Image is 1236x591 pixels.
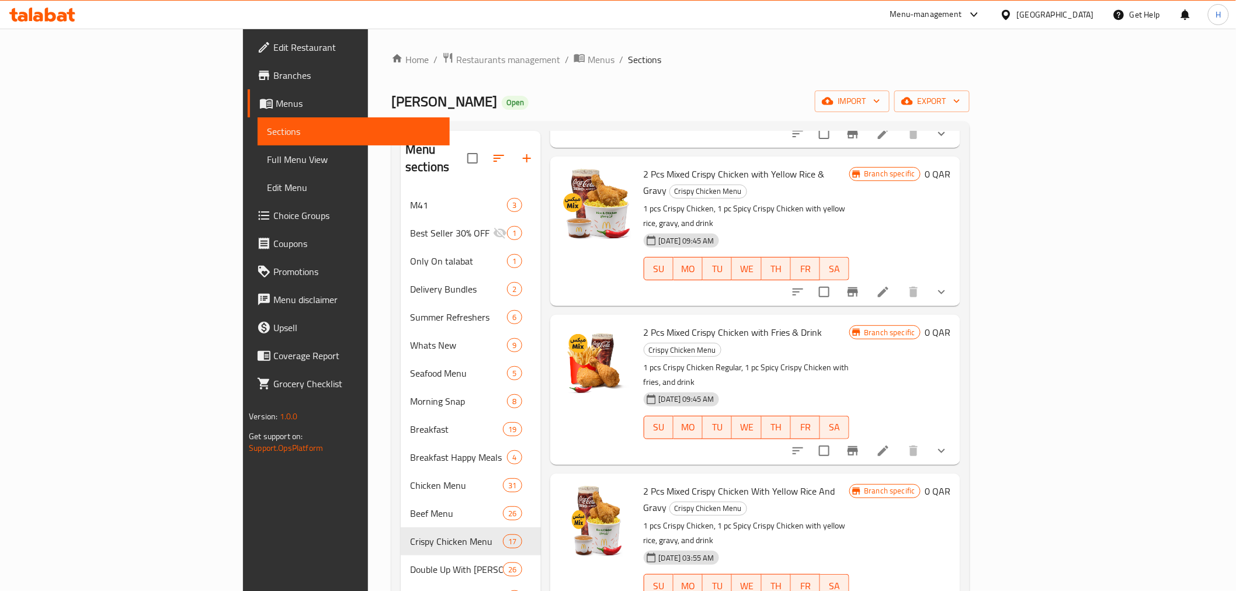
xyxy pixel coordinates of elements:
[493,226,507,240] svg: Inactive section
[502,98,529,107] span: Open
[401,443,540,471] div: Breakfast Happy Meals4
[507,198,522,212] div: items
[249,440,323,456] a: Support.OpsPlatform
[401,331,540,359] div: Whats New9
[673,416,703,439] button: MO
[890,8,962,22] div: Menu-management
[513,144,541,172] button: Add section
[507,226,522,240] div: items
[900,437,928,465] button: delete
[825,260,845,277] span: SA
[925,324,951,340] h6: 0 QAR
[410,562,503,576] span: Double Up With [PERSON_NAME]
[644,416,673,439] button: SU
[248,258,449,286] a: Promotions
[248,286,449,314] a: Menu disclaimer
[273,321,440,335] span: Upsell
[876,127,890,141] a: Edit menu item
[410,394,507,408] span: Morning Snap
[619,53,623,67] li: /
[644,324,822,341] span: 2 Pcs Mixed Crispy Chicken with Fries & Drink
[401,555,540,583] div: Double Up With [PERSON_NAME]26
[460,146,485,171] span: Select all sections
[508,452,521,463] span: 4
[670,502,747,515] span: Crispy Chicken Menu
[503,562,522,576] div: items
[796,260,815,277] span: FR
[248,61,449,89] a: Branches
[508,368,521,379] span: 5
[248,370,449,398] a: Grocery Checklist
[410,282,507,296] div: Delivery Bundles
[928,278,956,306] button: show more
[273,237,440,251] span: Coupons
[410,254,507,268] span: Only On talabat
[707,419,727,436] span: TU
[628,53,661,67] span: Sections
[276,96,440,110] span: Menus
[1017,8,1094,21] div: [GEOGRAPHIC_DATA]
[507,310,522,324] div: items
[410,310,507,324] span: Summer Refreshers
[732,416,761,439] button: WE
[248,201,449,230] a: Choice Groups
[839,120,867,148] button: Branch-specific-item
[904,94,960,109] span: export
[644,519,850,548] p: 1 pcs Crispy Chicken, 1 pc Spicy Crispy Chicken with yellow rice, gravy, and drink
[784,437,812,465] button: sort-choices
[401,219,540,247] div: Best Seller 30% OFF1
[560,166,634,241] img: 2 Pcs Mixed Crispy Chicken with Yellow Rice & Gravy
[273,68,440,82] span: Branches
[925,483,951,499] h6: 0 QAR
[401,387,540,415] div: Morning Snap8
[507,338,522,352] div: items
[248,33,449,61] a: Edit Restaurant
[762,257,791,280] button: TH
[504,508,521,519] span: 26
[249,409,277,424] span: Version:
[504,424,521,435] span: 19
[503,422,522,436] div: items
[815,91,890,112] button: import
[410,534,503,548] span: Crispy Chicken Menu
[410,478,503,492] span: Chicken Menu
[654,394,719,405] span: [DATE] 09:45 AM
[560,324,634,399] img: 2 Pcs Mixed Crispy Chicken with Fries & Drink
[784,120,812,148] button: sort-choices
[670,185,747,198] span: Crispy Chicken Menu
[410,562,503,576] div: Double Up With McDonald's
[825,419,845,436] span: SA
[644,201,850,231] p: 1 pcs Crispy Chicken, 1 pc Spicy Crispy Chicken with yellow rice, gravy, and drink
[859,485,919,496] span: Branch specific
[504,480,521,491] span: 31
[273,265,440,279] span: Promotions
[644,257,673,280] button: SU
[737,419,756,436] span: WE
[410,226,493,240] div: Best Seller 30% OFF
[894,91,970,112] button: export
[273,377,440,391] span: Grocery Checklist
[791,257,820,280] button: FR
[560,483,634,558] img: 2 Pcs Mixed Crispy Chicken With Yellow Rice And Gravy
[267,180,440,194] span: Edit Menu
[504,564,521,575] span: 26
[401,247,540,275] div: Only On talabat1
[401,275,540,303] div: Delivery Bundles2
[649,260,669,277] span: SU
[410,450,507,464] span: Breakfast Happy Meals
[507,450,522,464] div: items
[508,256,521,267] span: 1
[703,257,732,280] button: TU
[456,53,560,67] span: Restaurants management
[649,419,669,436] span: SU
[824,94,880,109] span: import
[737,260,756,277] span: WE
[925,166,951,182] h6: 0 QAR
[839,437,867,465] button: Branch-specific-item
[839,278,867,306] button: Branch-specific-item
[900,278,928,306] button: delete
[485,144,513,172] span: Sort sections
[508,312,521,323] span: 6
